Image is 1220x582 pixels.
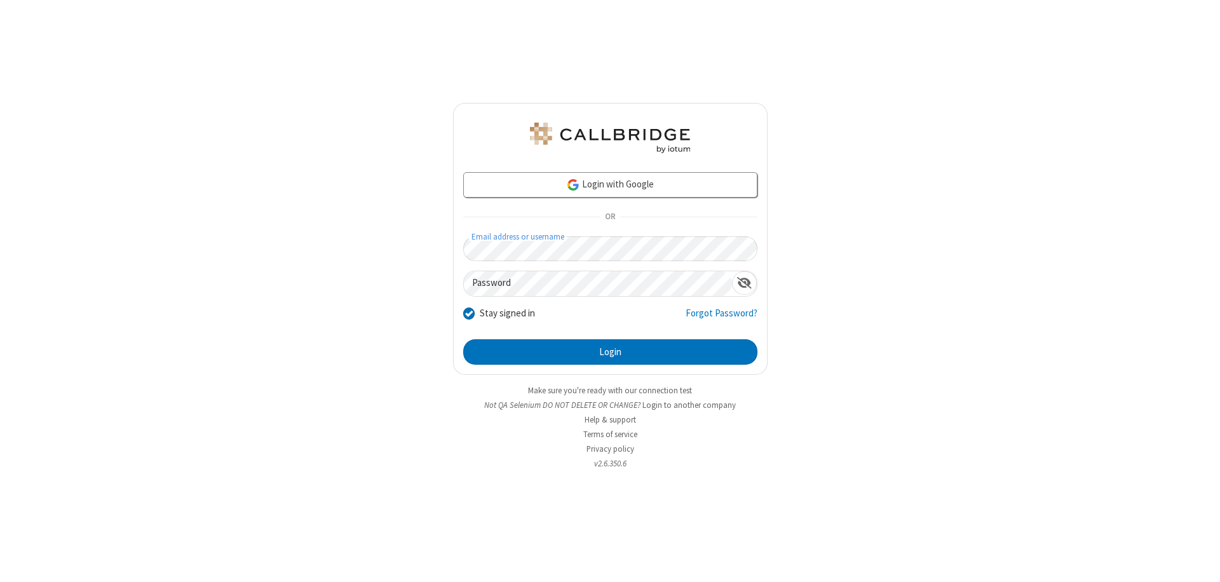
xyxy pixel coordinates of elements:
div: Show password [732,271,757,295]
button: Login to another company [642,399,736,411]
a: Forgot Password? [686,306,757,330]
img: google-icon.png [566,178,580,192]
a: Terms of service [583,429,637,440]
a: Help & support [585,414,636,425]
img: QA Selenium DO NOT DELETE OR CHANGE [527,123,693,153]
a: Make sure you're ready with our connection test [528,385,692,396]
li: Not QA Selenium DO NOT DELETE OR CHANGE? [453,399,768,411]
iframe: Chat [1188,549,1210,573]
button: Login [463,339,757,365]
li: v2.6.350.6 [453,457,768,470]
input: Password [464,271,732,296]
input: Email address or username [463,236,757,261]
a: Login with Google [463,172,757,198]
a: Privacy policy [586,443,634,454]
span: OR [600,208,620,226]
label: Stay signed in [480,306,535,321]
